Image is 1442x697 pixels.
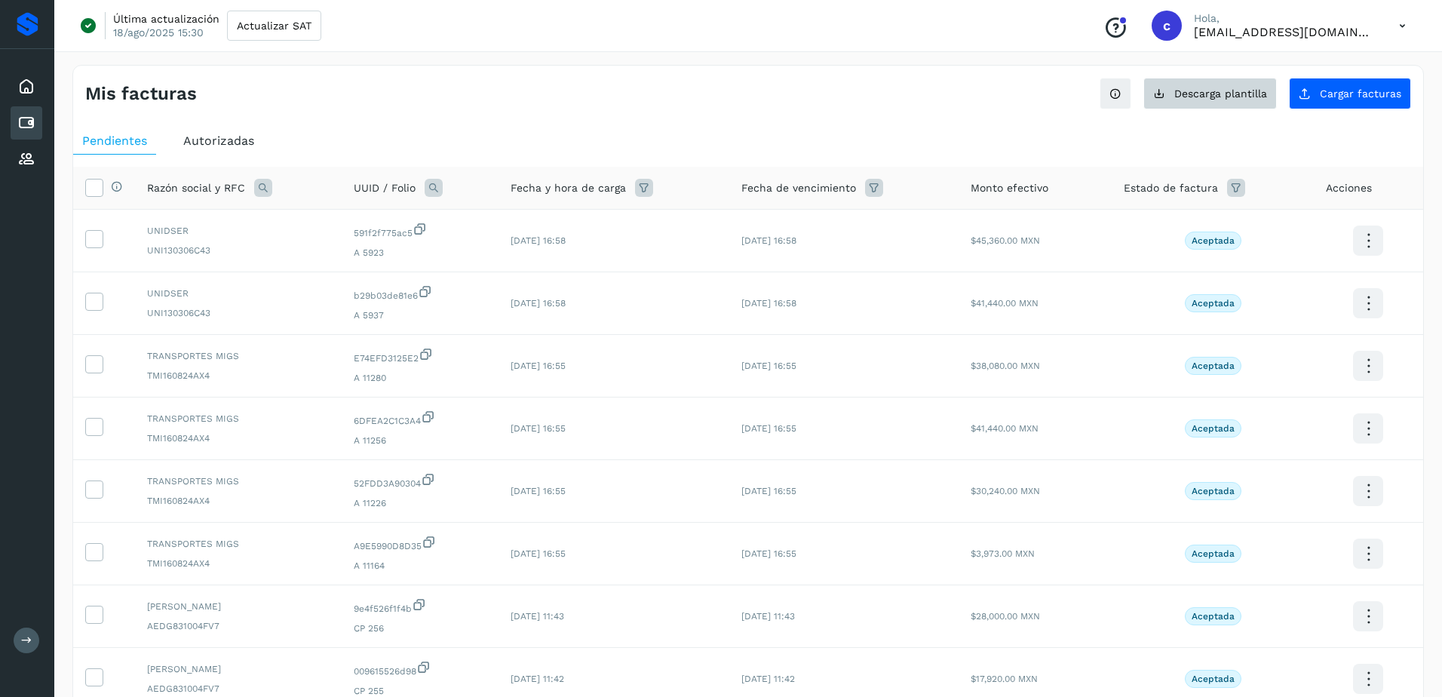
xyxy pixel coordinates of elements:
[511,548,566,559] span: [DATE] 16:55
[147,682,330,695] span: AEDG831004FV7
[354,535,486,553] span: A9E5990D8D35
[1192,486,1235,496] p: Aceptada
[11,106,42,140] div: Cuentas por pagar
[147,619,330,633] span: AEDG831004FV7
[354,434,486,447] span: A 11256
[147,431,330,445] span: TMI160824AX4
[147,600,330,613] span: [PERSON_NAME]
[1326,180,1372,196] span: Acciones
[971,486,1040,496] span: $30,240.00 MXN
[147,474,330,488] span: TRANSPORTES MIGS
[354,180,416,196] span: UUID / Folio
[1320,88,1401,99] span: Cargar facturas
[227,11,321,41] button: Actualizar SAT
[1192,235,1235,246] p: Aceptada
[147,662,330,676] span: [PERSON_NAME]
[354,660,486,678] span: 009615526d98
[11,143,42,176] div: Proveedores
[354,622,486,635] span: CP 256
[511,423,566,434] span: [DATE] 16:55
[113,26,204,39] p: 18/ago/2025 15:30
[511,298,566,309] span: [DATE] 16:58
[511,611,564,622] span: [DATE] 11:43
[1194,25,1375,39] p: cxp@53cargo.com
[354,472,486,490] span: 52FDD3A90304
[147,494,330,508] span: TMI160824AX4
[1174,88,1267,99] span: Descarga plantilla
[147,349,330,363] span: TRANSPORTES MIGS
[147,537,330,551] span: TRANSPORTES MIGS
[147,180,245,196] span: Razón social y RFC
[183,134,254,148] span: Autorizadas
[82,134,147,148] span: Pendientes
[237,20,311,31] span: Actualizar SAT
[354,597,486,616] span: 9e4f526f1f4b
[1192,298,1235,309] p: Aceptada
[741,298,796,309] span: [DATE] 16:58
[85,83,197,105] h4: Mis facturas
[1289,78,1411,109] button: Cargar facturas
[971,235,1040,246] span: $45,360.00 MXN
[971,611,1040,622] span: $28,000.00 MXN
[511,180,626,196] span: Fecha y hora de carga
[147,287,330,300] span: UNIDSER
[1194,12,1375,25] p: Hola,
[1192,548,1235,559] p: Aceptada
[1192,611,1235,622] p: Aceptada
[354,371,486,385] span: A 11280
[354,222,486,240] span: 591f2f775ac5
[1192,361,1235,371] p: Aceptada
[354,284,486,302] span: b29b03de81e6
[354,410,486,428] span: 6DFEA2C1C3A4
[1192,423,1235,434] p: Aceptada
[971,180,1048,196] span: Monto efectivo
[511,235,566,246] span: [DATE] 16:58
[1143,78,1277,109] button: Descarga plantilla
[741,548,796,559] span: [DATE] 16:55
[354,559,486,573] span: A 11164
[147,557,330,570] span: TMI160824AX4
[1192,674,1235,684] p: Aceptada
[147,306,330,320] span: UNI130306C43
[741,611,795,622] span: [DATE] 11:43
[741,180,856,196] span: Fecha de vencimiento
[1124,180,1218,196] span: Estado de factura
[741,486,796,496] span: [DATE] 16:55
[147,369,330,382] span: TMI160824AX4
[741,674,795,684] span: [DATE] 11:42
[354,496,486,510] span: A 11226
[147,244,330,257] span: UNI130306C43
[971,298,1039,309] span: $41,440.00 MXN
[971,548,1035,559] span: $3,973.00 MXN
[147,224,330,238] span: UNIDSER
[511,486,566,496] span: [DATE] 16:55
[147,412,330,425] span: TRANSPORTES MIGS
[113,12,219,26] p: Última actualización
[741,361,796,371] span: [DATE] 16:55
[354,347,486,365] span: E74EFD3125E2
[511,361,566,371] span: [DATE] 16:55
[354,246,486,259] span: A 5923
[971,674,1038,684] span: $17,920.00 MXN
[511,674,564,684] span: [DATE] 11:42
[741,423,796,434] span: [DATE] 16:55
[971,361,1040,371] span: $38,080.00 MXN
[741,235,796,246] span: [DATE] 16:58
[11,70,42,103] div: Inicio
[354,309,486,322] span: A 5937
[971,423,1039,434] span: $41,440.00 MXN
